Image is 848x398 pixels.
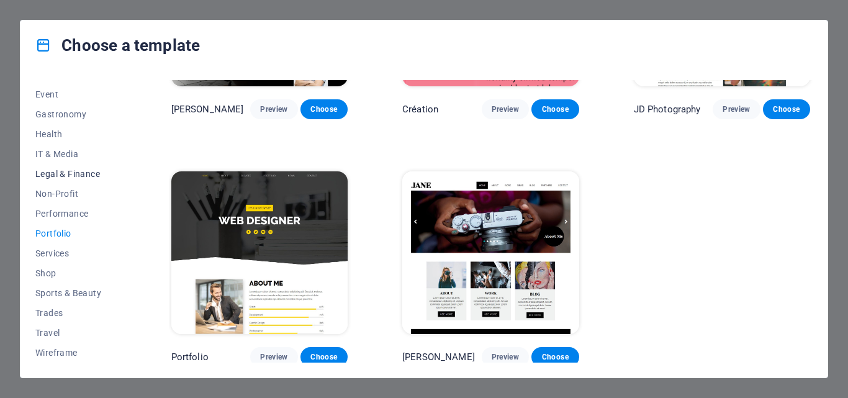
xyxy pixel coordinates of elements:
[35,169,117,179] span: Legal & Finance
[35,263,117,283] button: Shop
[35,204,117,224] button: Performance
[35,189,117,199] span: Non-Profit
[171,351,209,363] p: Portfolio
[35,109,117,119] span: Gastronomy
[35,343,117,363] button: Wireframe
[35,303,117,323] button: Trades
[35,35,200,55] h4: Choose a template
[482,347,529,367] button: Preview
[250,99,297,119] button: Preview
[402,351,475,363] p: [PERSON_NAME]
[713,99,760,119] button: Preview
[35,308,117,318] span: Trades
[541,352,569,362] span: Choose
[773,104,800,114] span: Choose
[531,99,579,119] button: Choose
[482,99,529,119] button: Preview
[634,103,701,115] p: JD Photography
[35,328,117,338] span: Travel
[35,149,117,159] span: IT & Media
[35,268,117,278] span: Shop
[35,228,117,238] span: Portfolio
[250,347,297,367] button: Preview
[260,104,287,114] span: Preview
[35,348,117,358] span: Wireframe
[763,99,810,119] button: Choose
[35,164,117,184] button: Legal & Finance
[541,104,569,114] span: Choose
[310,104,338,114] span: Choose
[260,352,287,362] span: Preview
[35,129,117,139] span: Health
[300,347,348,367] button: Choose
[310,352,338,362] span: Choose
[35,89,117,99] span: Event
[35,209,117,219] span: Performance
[300,99,348,119] button: Choose
[35,248,117,258] span: Services
[35,224,117,243] button: Portfolio
[492,104,519,114] span: Preview
[531,347,579,367] button: Choose
[402,103,438,115] p: Création
[171,103,244,115] p: [PERSON_NAME]
[723,104,750,114] span: Preview
[492,352,519,362] span: Preview
[35,184,117,204] button: Non-Profit
[35,288,117,298] span: Sports & Beauty
[35,144,117,164] button: IT & Media
[35,84,117,104] button: Event
[402,171,579,334] img: Jane
[35,283,117,303] button: Sports & Beauty
[35,104,117,124] button: Gastronomy
[171,171,348,334] img: Portfolio
[35,243,117,263] button: Services
[35,323,117,343] button: Travel
[35,124,117,144] button: Health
